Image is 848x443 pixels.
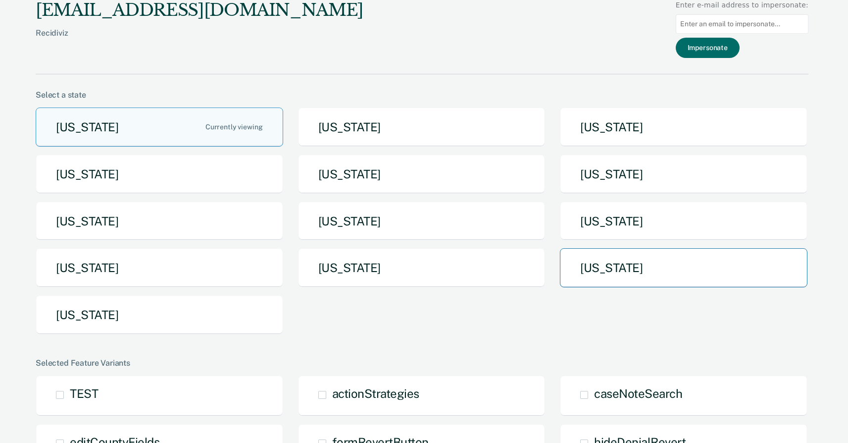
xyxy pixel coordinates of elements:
[676,14,808,34] input: Enter an email to impersonate...
[560,108,807,147] button: [US_STATE]
[70,387,98,400] span: TEST
[560,248,807,287] button: [US_STATE]
[298,248,546,287] button: [US_STATE]
[36,155,283,194] button: [US_STATE]
[298,202,546,241] button: [US_STATE]
[36,90,808,100] div: Select a state
[594,387,682,400] span: caseNoteSearch
[298,108,546,147] button: [US_STATE]
[36,202,283,241] button: [US_STATE]
[36,295,283,334] button: [US_STATE]
[36,108,283,147] button: [US_STATE]
[560,202,807,241] button: [US_STATE]
[36,248,283,287] button: [US_STATE]
[676,38,740,58] button: Impersonate
[332,387,419,400] span: actionStrategies
[298,155,546,194] button: [US_STATE]
[36,28,363,54] div: Recidiviz
[560,155,807,194] button: [US_STATE]
[36,358,808,368] div: Selected Feature Variants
